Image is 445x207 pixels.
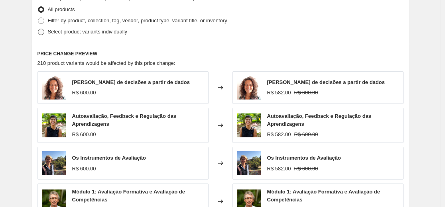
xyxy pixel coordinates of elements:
h6: PRICE CHANGE PREVIEW [37,51,404,57]
img: sandra-durazzo-2_339b4e4c-90f9-46d5-aa39-84900d2e7380_80x.jpg [237,151,261,175]
span: All products [48,6,75,12]
img: celina-martins-de-mello-moraes-02_dd7ceaf8-4097-4131-92e4-133e3d44812d_80x.jpg [42,113,66,137]
div: R$ 582.00 [267,131,291,139]
img: celina-martins-de-mello-moraes-02_dd7ceaf8-4097-4131-92e4-133e3d44812d_80x.jpg [237,113,261,137]
strike: R$ 600.00 [294,131,318,139]
span: Autoavaliação, Feedback e Regulação das Aprendizagens [267,113,372,127]
div: R$ 600.00 [72,165,96,173]
div: R$ 600.00 [72,131,96,139]
div: R$ 582.00 [267,165,291,173]
span: Os Instrumentos de Avaliação [267,155,341,161]
span: Os Instrumentos de Avaliação [72,155,146,161]
img: helena-mendonca-2_a27dfdf3-b96b-4971-be8a-afff3d08857f_80x.jpg [42,76,66,100]
span: Filter by product, collection, tag, vendor, product type, variant title, or inventory [48,18,227,23]
span: Módulo 1: Avaliação Formativa e Avaliação de Competências [267,189,380,203]
span: Autoavaliação, Feedback e Regulação das Aprendizagens [72,113,177,127]
strike: R$ 600.00 [294,89,318,97]
span: [PERSON_NAME] de decisões a partir de dados [267,79,385,85]
span: 210 product variants would be affected by this price change: [37,60,175,66]
div: R$ 600.00 [72,89,96,97]
span: Módulo 1: Avaliação Formativa e Avaliação de Competências [72,189,185,203]
img: helena-mendonca-2_a27dfdf3-b96b-4971-be8a-afff3d08857f_80x.jpg [237,76,261,100]
strike: R$ 600.00 [294,165,318,173]
span: [PERSON_NAME] de decisões a partir de dados [72,79,190,85]
span: Select product variants individually [48,29,127,35]
img: sandra-durazzo-2_339b4e4c-90f9-46d5-aa39-84900d2e7380_80x.jpg [42,151,66,175]
div: R$ 582.00 [267,89,291,97]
